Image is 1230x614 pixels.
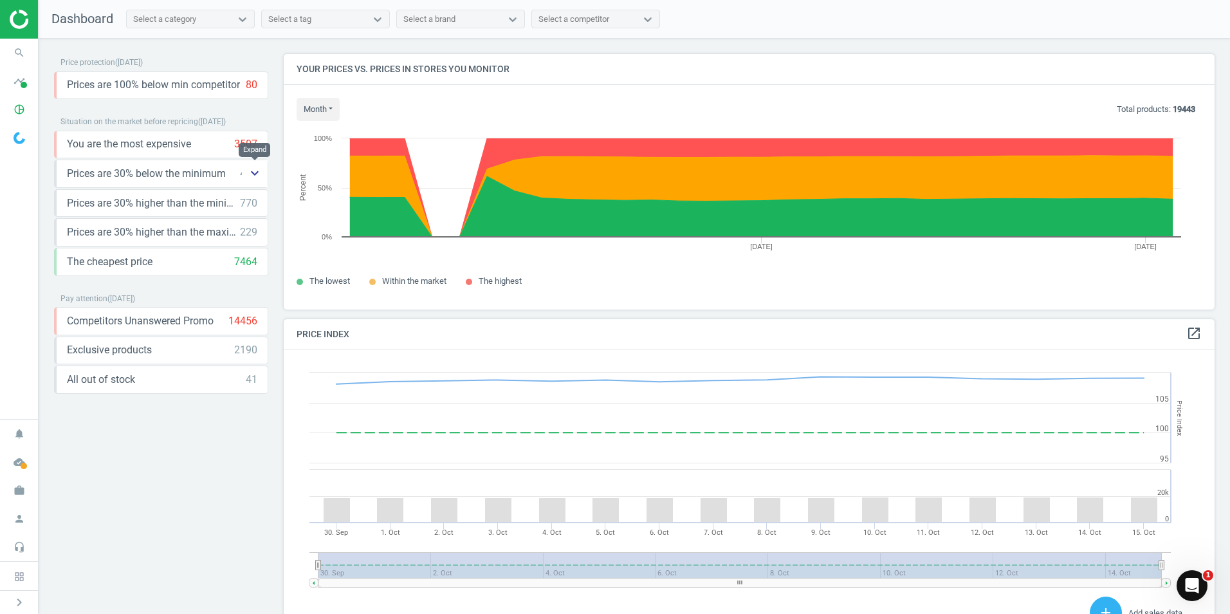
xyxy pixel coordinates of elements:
i: open_in_new [1186,326,1202,341]
tspan: 4. Oct [542,528,562,537]
span: Prices are 30% higher than the maximal [67,225,240,239]
text: 0 [1165,515,1169,523]
tspan: 6. Oct [650,528,669,537]
div: 14456 [228,314,257,328]
div: Select a category [133,14,196,25]
tspan: Percent [298,174,307,201]
div: 7464 [234,255,257,269]
div: Select a brand [403,14,455,25]
span: Prices are 30% below the minimum [67,167,226,181]
span: Within the market [382,276,446,286]
i: pie_chart_outlined [7,97,32,122]
h4: Price Index [284,319,1215,349]
i: person [7,507,32,531]
span: All out of stock [67,373,135,387]
span: The highest [479,276,522,286]
span: Exclusive products [67,343,152,357]
tspan: 3. Oct [488,528,508,537]
text: 0% [322,233,332,241]
div: 41 [246,373,257,387]
a: open_in_new [1186,326,1202,342]
div: 471 [240,167,257,181]
text: 100% [314,135,332,142]
text: 95 [1160,454,1169,463]
div: 3507 [234,137,257,151]
div: 229 [240,225,257,239]
i: cloud_done [7,450,32,474]
tspan: 11. Oct [917,528,940,537]
tspan: 15. Oct [1132,528,1155,537]
text: 20k [1157,488,1169,497]
span: ( [DATE] ) [115,58,143,67]
i: notifications [7,422,32,446]
tspan: 7. Oct [704,528,723,537]
span: You are the most expensive [67,137,191,151]
tspan: 2. Oct [434,528,454,537]
button: month [297,98,340,121]
iframe: Intercom live chat [1177,570,1207,601]
div: Select a competitor [538,14,609,25]
span: ( [DATE] ) [107,294,135,303]
span: The lowest [309,276,350,286]
tspan: 5. Oct [596,528,615,537]
h4: Your prices vs. prices in stores you monitor [284,54,1215,84]
p: Total products: [1117,104,1195,115]
text: 50% [318,184,332,192]
div: 2190 [234,343,257,357]
i: chevron_right [12,595,27,610]
span: Competitors Unanswered Promo [67,314,214,328]
tspan: [DATE] [1134,243,1157,250]
span: Dashboard [51,11,113,26]
span: The cheapest price [67,255,152,269]
text: 100 [1155,424,1169,433]
tspan: 8. Oct [757,528,776,537]
span: 1 [1203,570,1213,581]
span: ( [DATE] ) [198,117,226,126]
div: Select a tag [268,14,311,25]
tspan: 9. Oct [811,528,831,537]
button: keyboard_arrow_down [242,160,268,187]
span: Prices are 30% higher than the minimum [67,196,240,210]
text: 105 [1155,395,1169,404]
button: chevron_right [3,594,35,611]
i: timeline [7,69,32,93]
img: ajHJNr6hYgQAAAAASUVORK5CYII= [10,10,101,29]
span: Situation on the market before repricing [60,117,198,126]
span: Pay attention [60,294,107,303]
tspan: Price Index [1175,400,1184,436]
tspan: 14. Oct [1078,528,1101,537]
img: wGWNvw8QSZomAAAAABJRU5ErkJggg== [14,132,25,144]
tspan: 10. Oct [863,528,886,537]
i: search [7,41,32,65]
b: 19443 [1173,104,1195,114]
tspan: 30. Sep [324,528,348,537]
span: Price protection [60,58,115,67]
i: headset_mic [7,535,32,559]
tspan: 1. Oct [381,528,400,537]
i: keyboard_arrow_down [247,165,262,181]
i: work [7,478,32,503]
tspan: 12. Oct [971,528,994,537]
tspan: 13. Oct [1025,528,1048,537]
div: Expand [239,143,270,157]
span: Prices are 100% below min competitor [67,78,240,92]
tspan: [DATE] [750,243,773,250]
div: 80 [246,78,257,92]
div: 770 [240,196,257,210]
